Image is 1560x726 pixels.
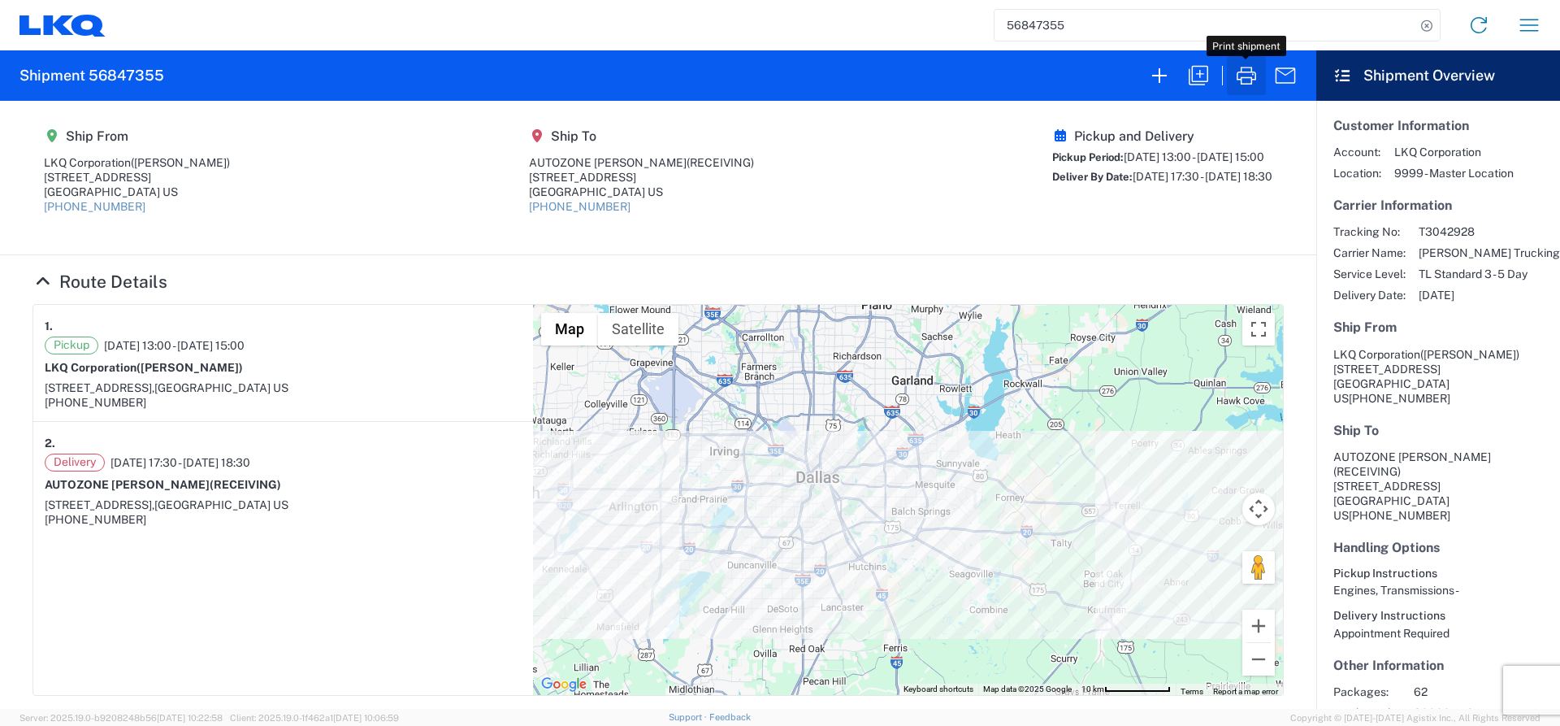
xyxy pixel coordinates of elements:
span: Deliver By Date: [1052,171,1133,183]
button: Map Scale: 10 km per 78 pixels [1077,684,1176,695]
span: [DATE] 17:30 - [DATE] 18:30 [110,455,250,470]
span: [GEOGRAPHIC_DATA] US [154,381,288,394]
h5: Carrier Information [1333,198,1543,213]
span: 10 km [1081,685,1104,693]
span: TL Standard 3 - 5 Day [1419,267,1560,281]
address: [GEOGRAPHIC_DATA] US [1333,450,1543,523]
strong: 2. [45,433,55,454]
span: 30000 LBS [1414,706,1553,720]
span: [GEOGRAPHIC_DATA] US [154,498,288,511]
h5: Ship From [44,128,230,144]
button: Drag Pegman onto the map to open Street View [1242,551,1275,584]
a: Hide Details [32,272,167,292]
address: [GEOGRAPHIC_DATA] US [1333,347,1543,406]
h5: Ship From [1333,320,1543,335]
div: [PHONE_NUMBER] [45,512,522,527]
span: T3042928 [1419,224,1560,239]
span: Delivery [45,454,105,472]
span: Pickup [45,337,98,354]
div: [GEOGRAPHIC_DATA] US [529,185,754,199]
span: ([PERSON_NAME]) [136,361,243,374]
span: Total Weight: [1333,706,1401,720]
span: [STREET_ADDRESS], [45,381,154,394]
span: [DATE] 10:06:59 [333,713,399,723]
a: Terms [1181,687,1203,696]
span: AUTOZONE [PERSON_NAME] [STREET_ADDRESS] [1333,450,1491,493]
span: (RECEIVING) [210,478,281,491]
h5: Other Information [1333,658,1543,673]
div: LKQ Corporation [44,155,230,170]
a: Support [669,712,709,722]
span: Copyright © [DATE]-[DATE] Agistix Inc., All Rights Reserved [1290,711,1540,725]
button: Show street map [541,313,598,346]
span: [DATE] [1419,288,1560,302]
span: 62 [1414,685,1553,699]
div: Engines, Transmissions - [1333,583,1543,598]
a: Feedback [709,712,751,722]
span: Tracking No: [1333,224,1406,239]
div: AUTOZONE [PERSON_NAME] [529,155,754,170]
span: Delivery Date: [1333,288,1406,302]
span: Pickup Period: [1052,151,1124,163]
strong: 1. [45,316,53,337]
span: (RECEIVING) [687,156,754,169]
button: Keyboard shortcuts [903,684,973,695]
strong: LKQ Corporation [45,361,243,374]
button: Toggle fullscreen view [1242,313,1275,346]
span: [STREET_ADDRESS] [1333,363,1441,376]
h5: Ship To [529,128,754,144]
span: [DATE] 13:00 - [DATE] 15:00 [104,338,245,353]
span: Service Level: [1333,267,1406,281]
strong: AUTOZONE [PERSON_NAME] [45,478,281,491]
h5: Ship To [1333,423,1543,438]
div: [GEOGRAPHIC_DATA] US [44,185,230,199]
span: Map data ©2025 Google [983,685,1072,693]
span: Server: 2025.19.0-b9208248b56 [19,713,223,723]
h6: Delivery Instructions [1333,609,1543,623]
span: [DATE] 13:00 - [DATE] 15:00 [1124,150,1264,163]
button: Show satellite imagery [598,313,678,346]
span: LKQ Corporation [1333,348,1420,361]
span: ([PERSON_NAME]) [1420,348,1519,361]
span: [PERSON_NAME] Trucking [1419,246,1560,260]
span: ([PERSON_NAME]) [131,156,230,169]
span: LKQ Corporation [1394,145,1514,159]
h2: Shipment 56847355 [19,66,164,85]
button: Zoom out [1242,643,1275,676]
span: Account: [1333,145,1381,159]
button: Map camera controls [1242,493,1275,525]
header: Shipment Overview [1316,50,1560,101]
span: [STREET_ADDRESS], [45,498,154,511]
a: Open this area in Google Maps (opens a new window) [537,674,591,695]
div: [STREET_ADDRESS] [44,170,230,185]
span: Packages: [1333,685,1401,699]
span: Location: [1333,166,1381,180]
span: [DATE] 10:22:58 [157,713,223,723]
a: Report a map error [1213,687,1278,696]
div: [STREET_ADDRESS] [529,170,754,185]
h5: Handling Options [1333,540,1543,555]
span: [PHONE_NUMBER] [1349,392,1450,405]
div: [PHONE_NUMBER] [45,395,522,410]
div: Appointment Required [1333,626,1543,641]
input: Shipment, tracking or reference number [994,10,1415,41]
a: [PHONE_NUMBER] [529,200,630,213]
a: [PHONE_NUMBER] [44,200,145,213]
button: Zoom in [1242,610,1275,642]
h6: Pickup Instructions [1333,567,1543,580]
h5: Customer Information [1333,118,1543,133]
span: [PHONE_NUMBER] [1349,509,1450,522]
span: Client: 2025.19.0-1f462a1 [230,713,399,723]
span: 9999 - Master Location [1394,166,1514,180]
h5: Pickup and Delivery [1052,128,1272,144]
span: Carrier Name: [1333,246,1406,260]
span: (RECEIVING) [1333,465,1401,478]
span: [DATE] 17:30 - [DATE] 18:30 [1133,170,1272,183]
img: Google [537,674,591,695]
